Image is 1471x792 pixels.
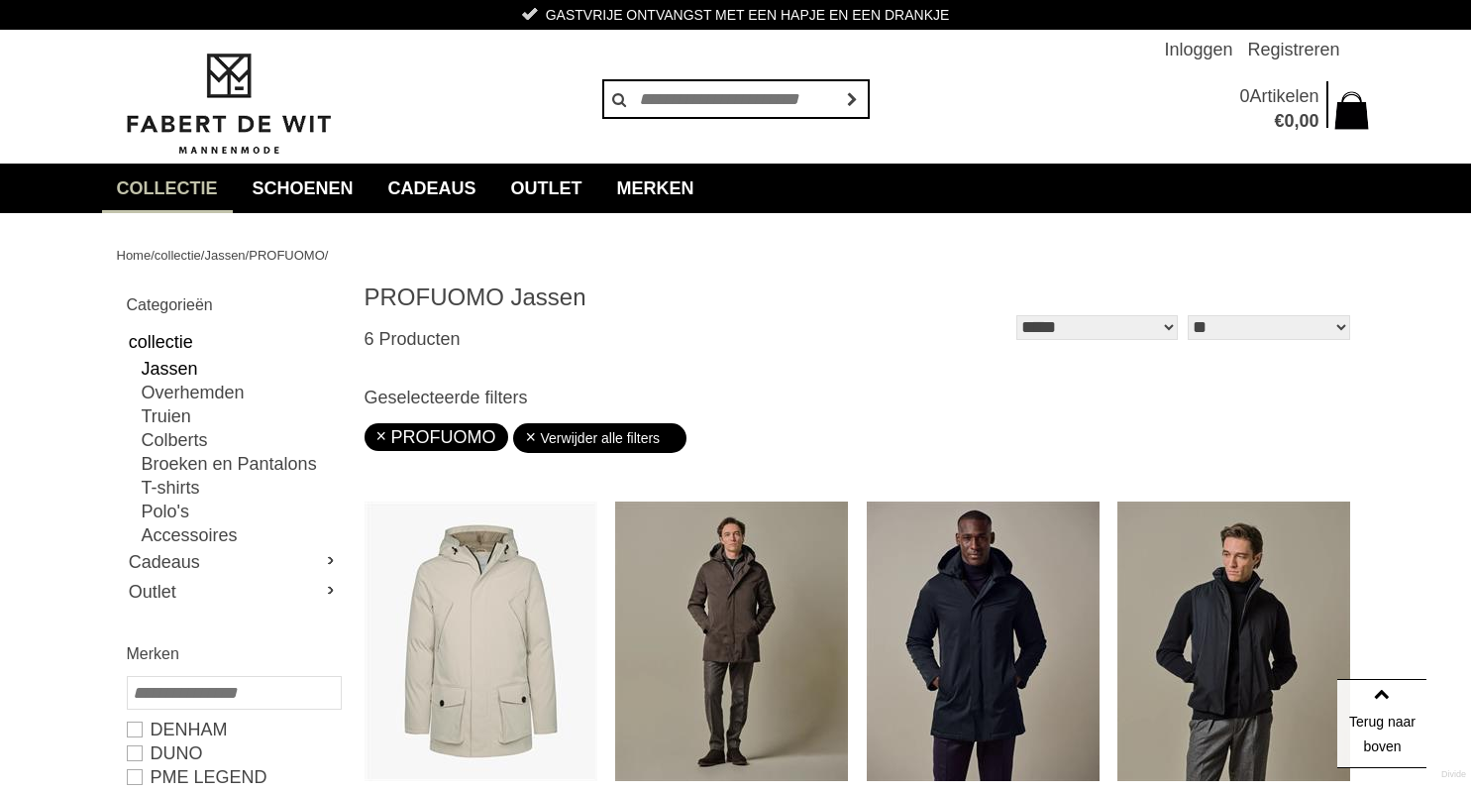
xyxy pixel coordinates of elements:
[142,452,340,476] a: Broeken en Pantalons
[142,404,340,428] a: Truien
[204,248,245,263] a: Jassen
[1284,111,1294,131] span: 0
[1117,502,1350,781] img: PROFUOMO Ppwu30002d Jassen
[525,423,676,453] a: Verwijder alle filters
[249,248,325,263] a: PROFUOMO
[1247,30,1339,69] a: Registreren
[238,164,368,213] a: Schoenen
[142,500,340,523] a: Polo's
[1441,762,1466,787] a: Divide
[373,164,491,213] a: Cadeaus
[1164,30,1232,69] a: Inloggen
[155,248,201,263] a: collectie
[127,327,340,357] a: collectie
[1337,679,1426,768] a: Terug naar boven
[117,51,340,158] img: Fabert de Wit
[376,427,496,447] a: PROFUOMO
[102,164,233,213] a: collectie
[1274,111,1284,131] span: €
[325,248,329,263] span: /
[127,577,340,607] a: Outlet
[142,357,340,381] a: Jassen
[1294,111,1299,131] span: ,
[867,502,1100,781] img: PROFUOMO Ppwu30004e Jassen
[127,718,340,741] a: DENHAM
[496,164,597,213] a: Outlet
[365,502,597,781] img: PROFUOMO Ppwu30005b Jassen
[127,292,340,317] h2: Categorieën
[1239,86,1249,106] span: 0
[142,523,340,547] a: Accessoires
[142,381,340,404] a: Overhemden
[365,387,1355,408] h3: Geselecteerde filters
[142,428,340,452] a: Colberts
[142,476,340,500] a: T-shirts
[127,547,340,577] a: Cadeaus
[201,248,205,263] span: /
[127,741,340,765] a: Duno
[365,283,860,312] h1: PROFUOMO Jassen
[615,502,848,781] img: PROFUOMO Ppwu30004c Jassen
[117,248,152,263] a: Home
[365,329,461,349] span: 6 Producten
[151,248,155,263] span: /
[246,248,250,263] span: /
[127,641,340,666] h2: Merken
[1299,111,1318,131] span: 00
[602,164,709,213] a: Merken
[1249,86,1318,106] span: Artikelen
[127,765,340,789] a: PME LEGEND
